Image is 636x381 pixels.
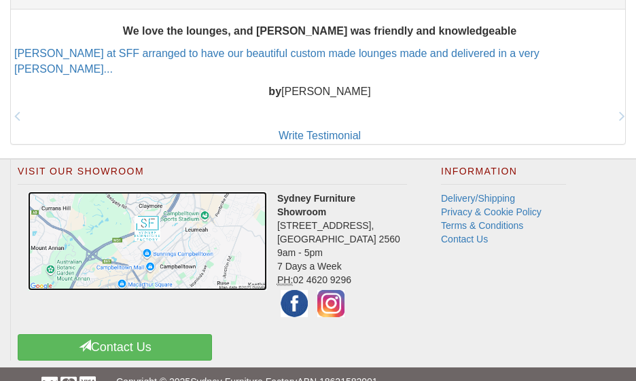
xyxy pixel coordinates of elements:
img: Click to activate map [28,192,267,291]
a: [PERSON_NAME] at SFF arranged to have our beautiful custom made lounges made and delivered in a v... [14,48,540,75]
a: Contact Us [441,234,488,244]
a: Write Testimonial [279,130,361,141]
abbr: Phone [277,274,293,286]
img: Facebook [277,287,311,321]
a: Privacy & Cookie Policy [441,206,542,217]
b: We love the lounges, and [PERSON_NAME] was friendly and knowledgeable [123,25,516,37]
a: Contact Us [18,334,212,361]
b: by [268,86,281,97]
a: Delivery/Shipping [441,193,515,204]
p: [PERSON_NAME] [14,84,625,100]
strong: Sydney Furniture Showroom [277,193,355,217]
a: Terms & Conditions [441,220,523,231]
h2: Visit Our Showroom [18,166,407,184]
img: Instagram [314,287,348,321]
h2: Information [441,166,566,184]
